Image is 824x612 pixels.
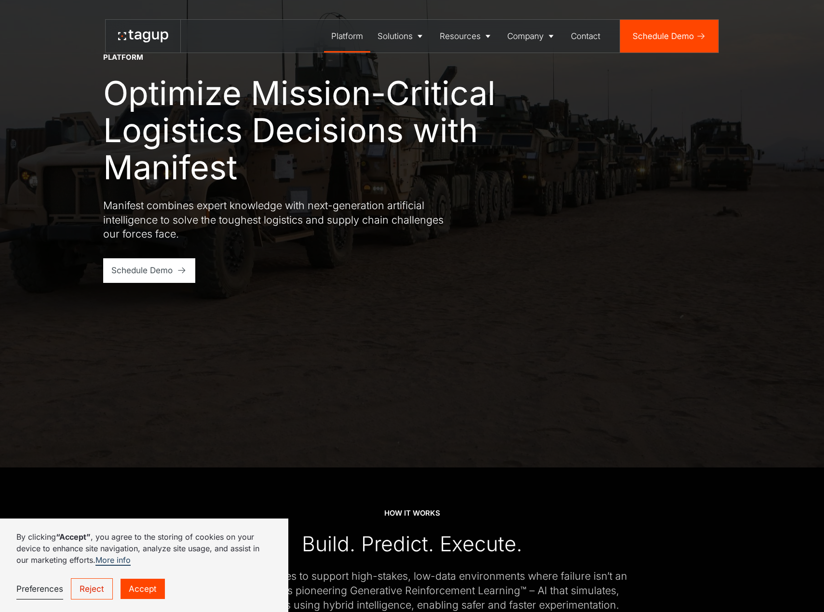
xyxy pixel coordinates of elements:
[103,53,143,63] div: Platform
[620,20,718,53] a: Schedule Demo
[378,30,413,42] div: Solutions
[384,508,440,519] div: HOW IT WORKS
[331,30,363,42] div: Platform
[432,20,500,53] a: Resources
[564,20,608,53] a: Contact
[440,30,481,42] div: Resources
[302,531,522,557] div: Build. Predict. Execute.
[95,555,131,566] a: More info
[370,20,432,53] a: Solutions
[571,30,600,42] div: Contact
[507,30,544,42] div: Company
[103,199,450,242] p: Manifest combines expert knowledge with next-generation artificial intelligence to solve the toug...
[500,20,564,53] a: Company
[324,20,370,53] a: Platform
[71,578,113,600] a: Reject
[103,258,195,283] a: Schedule Demo
[121,579,165,599] a: Accept
[111,264,173,277] div: Schedule Demo
[56,532,91,542] strong: “Accept”
[633,30,694,42] div: Schedule Demo
[16,531,272,566] p: By clicking , you agree to the storing of cookies on your device to enhance site navigation, anal...
[103,75,508,186] h1: Optimize Mission-Critical Logistics Decisions with Manifest
[16,578,63,599] a: Preferences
